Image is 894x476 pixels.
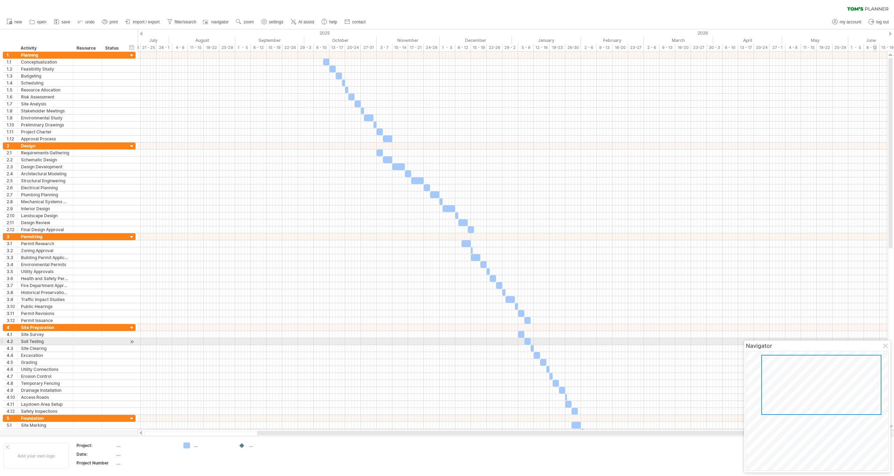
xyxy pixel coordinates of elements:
[7,380,17,387] div: 4.8
[7,324,17,331] div: 4
[21,198,70,205] div: Mechanical Systems Design
[597,44,612,51] div: 9 - 13
[141,44,157,51] div: 21 - 25
[424,44,439,51] div: 24-28
[7,352,17,359] div: 4.4
[7,101,17,107] div: 1.7
[502,44,518,51] div: 29 - 2
[738,44,754,51] div: 13 - 17
[21,261,70,268] div: Environmental Permits
[267,44,282,51] div: 15 - 19
[7,94,17,100] div: 1.6
[21,149,70,156] div: Requirements Gathering
[21,142,70,149] div: Design
[7,80,17,86] div: 1.4
[260,17,285,27] a: settings
[7,87,17,93] div: 1.5
[581,37,644,44] div: February 2026
[21,366,70,373] div: Utility Connections
[37,20,46,24] span: open
[269,20,283,24] span: settings
[21,170,70,177] div: Architectural Modeling
[77,442,115,448] div: Project:
[691,44,707,51] div: 23-27
[100,17,120,27] a: print
[408,44,424,51] div: 17 - 21
[628,44,644,51] div: 23-27
[77,45,98,52] div: Resource
[298,20,314,24] span: AI assist
[21,387,70,394] div: Drainage Installation
[157,44,172,51] div: 28 - 1
[21,240,70,247] div: Permit Research
[7,212,17,219] div: 2.10
[487,44,502,51] div: 22-26
[352,20,366,24] span: contact
[7,317,17,324] div: 3.12
[21,136,70,142] div: Approval Process
[7,59,17,65] div: 1.1
[21,122,70,128] div: Preliminary Drawings
[116,442,175,448] div: ....
[660,44,675,51] div: 9 - 13
[565,44,581,51] div: 26-30
[21,275,70,282] div: Health and Safety Permits
[518,44,534,51] div: 5 - 9
[169,37,235,44] div: August 2025
[7,275,17,282] div: 3.6
[21,226,70,233] div: Final Design Approval
[21,380,70,387] div: Temporary Fencing
[21,247,70,254] div: Zoning Approval
[77,451,115,457] div: Date:
[7,73,17,79] div: 1.3
[7,261,17,268] div: 3.4
[105,45,121,52] div: Status
[7,401,17,408] div: 4.11
[251,44,267,51] div: 8 - 12
[644,37,713,44] div: March 2026
[21,73,70,79] div: Budgeting
[61,20,70,24] span: save
[110,20,118,24] span: print
[21,87,70,93] div: Resource Allocation
[675,44,691,51] div: 16-20
[7,373,17,380] div: 4.7
[21,429,70,435] div: Trenching
[21,282,70,289] div: Fire Department Approval
[21,52,70,58] div: Planning
[7,394,17,401] div: 4.10
[7,282,17,289] div: 3.7
[343,17,368,27] a: contact
[7,142,17,149] div: 2
[7,345,17,352] div: 4.3
[439,37,512,44] div: December 2025
[219,44,235,51] div: 25-29
[175,20,196,24] span: filter/search
[235,37,304,44] div: September 2025
[21,345,70,352] div: Site Clearing
[21,317,70,324] div: Permit Issuance
[377,44,392,51] div: 3 - 7
[21,359,70,366] div: Grading
[7,422,17,429] div: 5.1
[7,240,17,247] div: 3.1
[7,226,17,233] div: 2.12
[21,352,70,359] div: Excavation
[14,20,22,24] span: new
[202,17,231,27] a: navigator
[7,268,17,275] div: 3.5
[550,44,565,51] div: 19-23
[7,156,17,163] div: 2.2
[204,44,219,51] div: 18-22
[7,310,17,317] div: 3.11
[21,303,70,310] div: Public Hearings
[7,149,17,156] div: 2.1
[76,17,97,27] a: undo
[21,289,70,296] div: Historical Preservation Approval
[7,66,17,72] div: 1.2
[848,44,864,51] div: 1 - 5
[21,219,70,226] div: Design Review
[867,17,891,27] a: log out
[21,129,70,135] div: Project Charter
[361,44,377,51] div: 27-31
